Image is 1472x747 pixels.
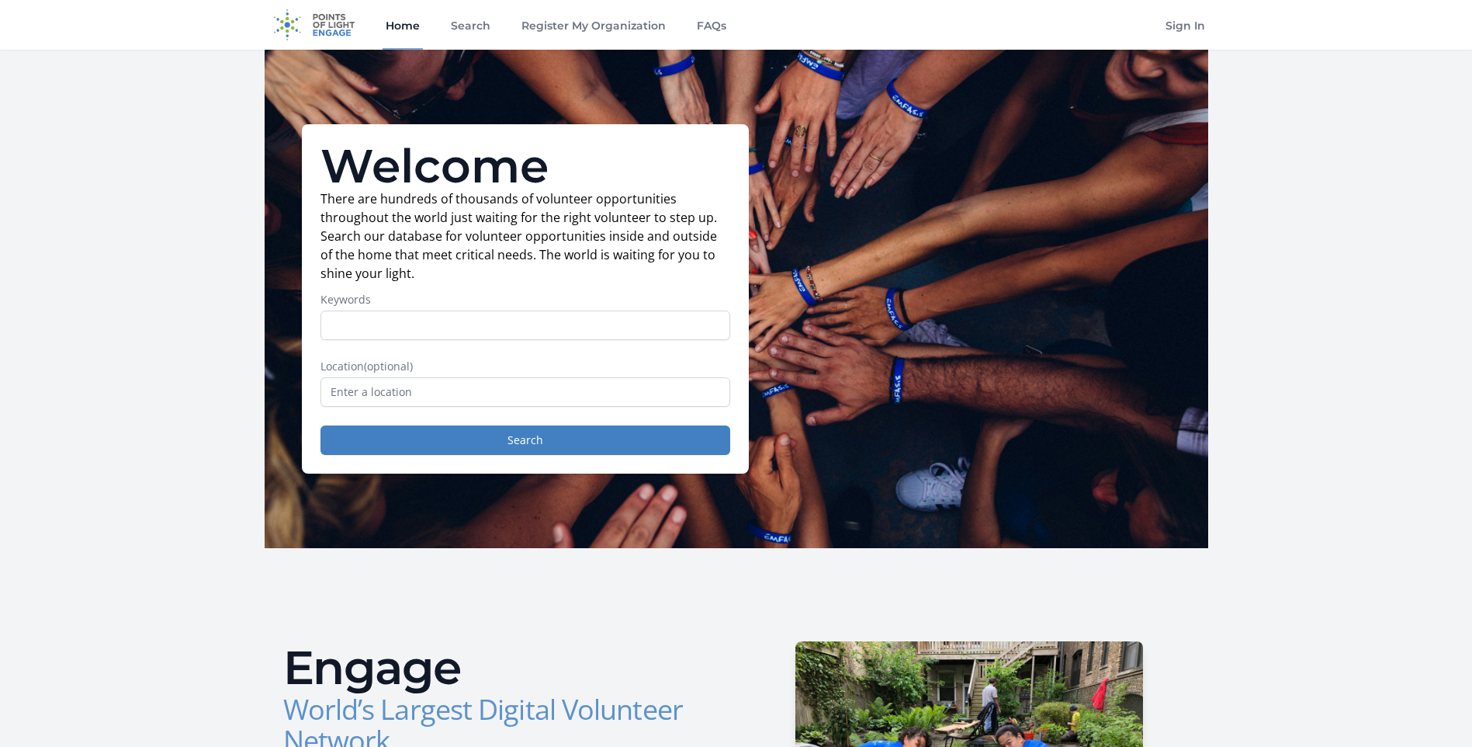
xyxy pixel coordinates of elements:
[320,377,730,407] input: Enter a location
[364,359,413,373] span: (optional)
[320,143,730,189] h1: Welcome
[320,292,730,307] label: Keywords
[320,359,730,374] label: Location
[320,426,730,455] button: Search
[283,645,724,691] h2: Engage
[320,189,730,283] p: There are hundreds of thousands of volunteer opportunities throughout the world just waiting for ...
